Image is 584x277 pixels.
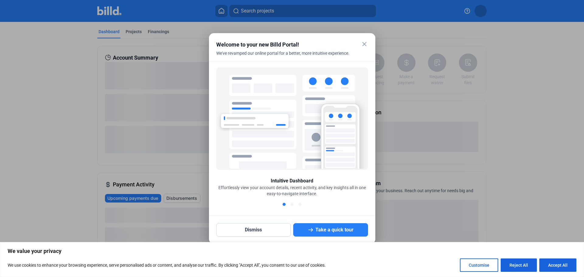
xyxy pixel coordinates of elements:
[216,185,368,197] div: Effortlessly view your account details, recent activity, and key insights all in one easy-to-navi...
[460,258,498,272] button: Customise
[216,50,353,64] div: We've revamped our online portal for a better, more intuitive experience.
[293,223,368,237] button: Take a quick tour
[216,223,291,237] button: Dismiss
[539,258,576,272] button: Accept All
[361,40,368,48] mat-icon: close
[501,258,537,272] button: Reject All
[8,248,576,255] p: We value your privacy
[216,40,353,49] div: Welcome to your new Billd Portal!
[8,261,326,269] p: We use cookies to enhance your browsing experience, serve personalised ads or content, and analys...
[271,177,313,185] div: Intuitive Dashboard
